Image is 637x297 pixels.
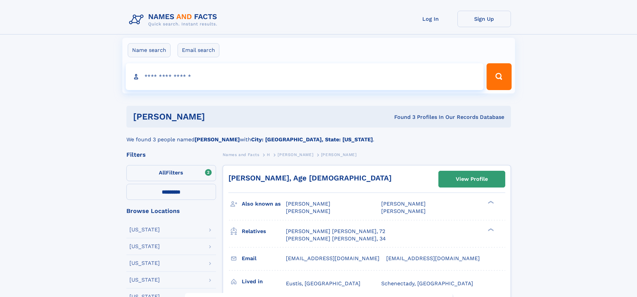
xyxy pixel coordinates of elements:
[286,255,380,262] span: [EMAIL_ADDRESS][DOMAIN_NAME]
[267,150,270,159] a: H
[267,152,270,157] span: H
[286,235,386,242] a: [PERSON_NAME] [PERSON_NAME], 34
[381,201,426,207] span: [PERSON_NAME]
[228,174,392,182] a: [PERSON_NAME], Age [DEMOGRAPHIC_DATA]
[129,244,160,249] div: [US_STATE]
[129,277,160,283] div: [US_STATE]
[126,152,216,158] div: Filters
[129,261,160,266] div: [US_STATE]
[457,11,511,27] a: Sign Up
[286,280,360,287] span: Eustis, [GEOGRAPHIC_DATA]
[195,136,240,143] b: [PERSON_NAME]
[242,276,286,287] h3: Lived in
[178,43,219,57] label: Email search
[321,152,357,157] span: [PERSON_NAME]
[286,228,385,235] a: [PERSON_NAME] [PERSON_NAME], 72
[133,113,300,121] h1: [PERSON_NAME]
[126,165,216,181] label: Filters
[278,152,313,157] span: [PERSON_NAME]
[486,200,494,205] div: ❯
[126,63,484,90] input: search input
[129,227,160,232] div: [US_STATE]
[242,253,286,264] h3: Email
[486,227,494,232] div: ❯
[404,11,457,27] a: Log In
[126,208,216,214] div: Browse Locations
[439,171,505,187] a: View Profile
[251,136,373,143] b: City: [GEOGRAPHIC_DATA], State: [US_STATE]
[300,114,504,121] div: Found 3 Profiles In Our Records Database
[126,128,511,144] div: We found 3 people named with .
[386,255,480,262] span: [EMAIL_ADDRESS][DOMAIN_NAME]
[242,226,286,237] h3: Relatives
[381,208,426,214] span: [PERSON_NAME]
[126,11,223,29] img: Logo Names and Facts
[278,150,313,159] a: [PERSON_NAME]
[381,280,473,287] span: Schenectady, [GEOGRAPHIC_DATA]
[242,198,286,210] h3: Also known as
[159,169,166,176] span: All
[286,201,330,207] span: [PERSON_NAME]
[487,63,511,90] button: Search Button
[128,43,171,57] label: Name search
[456,171,488,187] div: View Profile
[286,208,330,214] span: [PERSON_NAME]
[223,150,259,159] a: Names and Facts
